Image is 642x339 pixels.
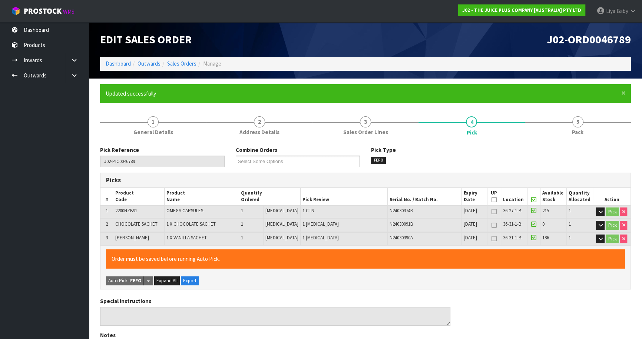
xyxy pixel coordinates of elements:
span: 1 [106,207,108,214]
span: 3 [360,116,371,127]
span: CHOCOLATE SACHET [115,221,157,227]
span: 1 [569,235,571,241]
span: 1 [569,207,571,214]
span: Updated successfully [106,90,156,97]
th: Product Name [165,188,239,205]
th: Location [501,188,527,205]
span: [MEDICAL_DATA] [265,221,298,227]
th: Action [593,188,631,205]
span: 36-27-1-B [503,207,521,214]
label: Notes [100,331,116,339]
span: [MEDICAL_DATA] [265,207,298,214]
th: # [100,188,113,205]
span: General Details [133,128,173,136]
label: Special Instructions [100,297,151,305]
span: J02-ORD0046789 [547,32,631,46]
span: [DATE] [464,235,477,241]
span: 36-31-1-B [503,235,521,241]
span: 2 [254,116,265,127]
th: Quantity Ordered [239,188,300,205]
span: 1 CTN [302,207,314,214]
label: Combine Orders [236,146,277,154]
span: 5 [572,116,583,127]
span: FEFO [371,157,386,164]
span: 1 [241,207,243,214]
a: Outwards [138,60,160,67]
th: Quantity Allocated [566,188,593,205]
span: [DATE] [464,207,477,214]
span: 1 X CHOCOLATE SACHET [166,221,216,227]
span: 2 [106,221,108,227]
span: Address Details [239,128,279,136]
span: OMEGA CAPSULES [166,207,203,214]
button: Export [181,276,199,285]
img: cube-alt.png [11,6,20,16]
span: 1 [569,221,571,227]
th: Serial No. / Batch No. [387,188,461,205]
button: Pick [606,235,619,243]
span: 1 [241,221,243,227]
button: Pick [606,207,619,216]
span: 1 [MEDICAL_DATA] [302,235,339,241]
th: Available Stock [540,188,566,205]
span: 4 [466,116,477,127]
span: Sales Order Lines [343,128,388,136]
span: 215 [542,207,549,214]
span: ProStock [24,6,62,16]
span: 186 [542,235,549,241]
h3: Picks [106,177,360,184]
strong: FEFO [130,277,142,284]
a: Sales Orders [167,60,196,67]
span: Pack [572,128,583,136]
span: [DATE] [464,221,477,227]
span: 1 [MEDICAL_DATA] [302,221,339,227]
span: N24030390A [390,235,413,241]
th: Pick Review [300,188,387,205]
a: J02 - THE JUICE PLUS COMPANY [AUSTRALIA] PTY LTD [458,4,585,16]
label: Pick Reference [100,146,139,154]
th: Expiry Date [461,188,487,205]
span: 0 [542,221,545,227]
label: Pick Type [371,146,396,154]
span: Baby [616,7,628,14]
button: Auto Pick -FEFO [106,276,144,285]
span: N24030374B [390,207,413,214]
span: Pick [466,129,477,136]
small: WMS [63,8,75,15]
button: Expand All [154,276,180,285]
span: Edit Sales Order [100,32,192,46]
span: × [621,88,626,98]
span: N24030091B [390,221,413,227]
button: Pick [606,221,619,230]
span: 1 [241,235,243,241]
a: Dashboard [106,60,131,67]
span: Manage [203,60,221,67]
span: 2200NZBS1 [115,207,137,214]
span: 1 [148,116,159,127]
span: [MEDICAL_DATA] [265,235,298,241]
span: 36-31-1-B [503,221,521,227]
span: [PERSON_NAME] [115,235,149,241]
strong: J02 - THE JUICE PLUS COMPANY [AUSTRALIA] PTY LTD [462,7,581,13]
span: 3 [106,235,108,241]
span: 1 X VANILLA SACHET [166,235,207,241]
span: Expand All [156,277,178,284]
th: Product Code [113,188,165,205]
span: Liya [606,7,615,14]
div: Order must be saved before running Auto Pick. [106,249,625,268]
th: UP [487,188,501,205]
